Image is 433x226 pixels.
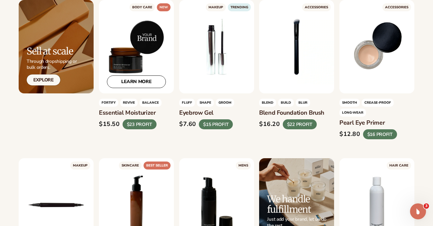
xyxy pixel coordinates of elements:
h2: Sell at scale [27,46,77,56]
span: crease-proof [362,99,394,107]
div: $23 PROFIT [122,119,156,130]
span: smooth [339,99,360,107]
span: blend [259,99,276,107]
div: $15 PROFIT [199,119,233,130]
h3: Blend foundation brush [259,109,334,117]
span: revive [120,99,138,107]
h3: Eyebrow gel [179,109,254,117]
span: balance [140,99,162,107]
span: fortify [99,99,118,107]
span: fluff [179,99,195,107]
div: $16 PROFIT [363,129,397,140]
iframe: Intercom live chat [410,203,426,219]
div: $15.50 [99,121,120,128]
p: Through dropshipping or bulk orders. [27,58,77,70]
a: LEARN MORE [107,75,166,88]
span: groom [216,99,234,107]
div: $12.80 [339,131,360,138]
div: $7.60 [179,121,196,128]
div: $22 PROFIT [283,119,317,130]
h2: We handle fulfillment [267,194,334,215]
span: long-wear [339,109,366,117]
a: Explore [27,74,60,85]
div: $16.20 [259,121,280,128]
h3: Essential moisturizer [99,109,174,117]
span: 3 [424,203,429,209]
span: BLUR [296,99,310,107]
h3: Pearl eye primer [339,119,414,127]
span: shape [197,99,214,107]
span: build [278,99,294,107]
